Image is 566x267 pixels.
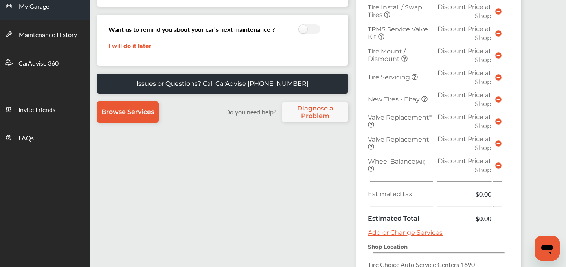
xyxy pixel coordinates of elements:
p: Issues or Questions? Call CarAdvise [PHONE_NUMBER] [136,80,309,87]
span: Discount Price at Shop [437,157,491,174]
span: Discount Price at Shop [437,113,491,130]
span: Tire Servicing [368,74,412,81]
span: Discount Price at Shop [437,69,491,86]
small: (All) [415,158,426,165]
strong: Shop Location [368,243,408,250]
a: Add or Change Services [368,229,443,236]
span: Tire Install / Swap Tires [368,4,422,18]
label: Do you need help? [221,107,280,116]
span: Valve Replacement [368,136,429,143]
a: Maintenance History [0,20,90,48]
span: CarAdvise 360 [18,59,59,69]
span: Discount Price at Shop [437,135,491,152]
a: Issues or Questions? Call CarAdvise [PHONE_NUMBER] [97,74,348,94]
td: Estimated Total [366,212,435,225]
span: Invite Friends [18,105,55,115]
iframe: Button to launch messaging window [535,236,560,261]
span: Diagnose a Problem [286,105,344,120]
td: $0.00 [435,188,493,201]
span: My Garage [19,2,49,12]
span: Browse Services [101,108,154,116]
span: New Tires - Ebay [368,96,421,103]
span: Valve Replacement* [368,114,432,121]
td: Estimated tax [366,188,435,201]
span: Tire Mount / Dismount [368,48,406,63]
span: Wheel Balance [368,158,426,165]
td: $0.00 [435,212,493,225]
span: TPMS Service Valve Kit [368,26,428,41]
span: FAQs [18,133,34,144]
span: Maintenance History [19,30,77,40]
a: Diagnose a Problem [282,102,348,122]
span: Discount Price at Shop [437,25,491,42]
a: I will do it later [108,42,151,50]
span: Discount Price at Shop [437,91,491,108]
span: Discount Price at Shop [437,3,491,20]
h3: Want us to remind you about your car’s next maintenance ? [108,25,275,34]
span: Discount Price at Shop [437,47,491,64]
a: Browse Services [97,101,159,123]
